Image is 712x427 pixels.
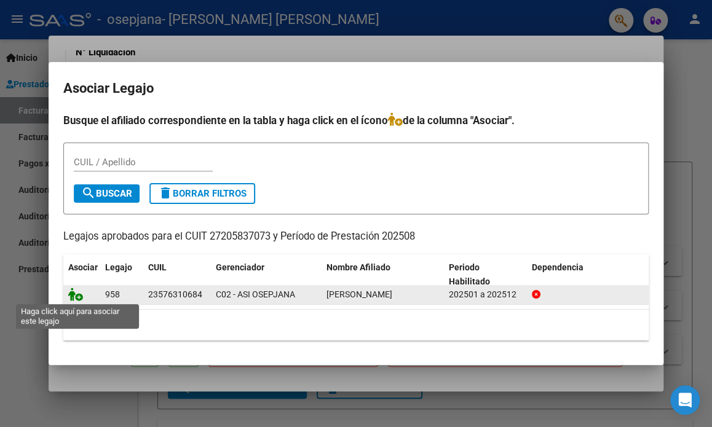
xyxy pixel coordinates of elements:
datatable-header-cell: Legajo [100,254,143,295]
div: Open Intercom Messenger [670,385,700,415]
span: Legajo [105,262,132,272]
div: 202501 a 202512 [449,288,522,302]
div: 1 registros [63,310,649,340]
h4: Busque el afiliado correspondiente en la tabla y haga click en el ícono de la columna "Asociar". [63,112,649,128]
span: Borrar Filtros [158,188,247,199]
span: Periodo Habilitado [449,262,490,286]
span: Nombre Afiliado [326,262,390,272]
button: Borrar Filtros [149,183,255,204]
div: 23576310684 [148,288,202,302]
datatable-header-cell: Asociar [63,254,100,295]
span: Asociar [68,262,98,272]
span: Buscar [81,188,132,199]
h2: Asociar Legajo [63,77,649,100]
span: Gerenciador [216,262,264,272]
p: Legajos aprobados para el CUIT 27205837073 y Período de Prestación 202508 [63,229,649,245]
span: QUIÑONES AMBAR AINHARA [326,289,392,299]
span: 958 [105,289,120,299]
mat-icon: delete [158,186,173,200]
span: CUIL [148,262,167,272]
datatable-header-cell: Dependencia [527,254,649,295]
span: Dependencia [532,262,583,272]
mat-icon: search [81,186,96,200]
datatable-header-cell: Gerenciador [211,254,322,295]
datatable-header-cell: CUIL [143,254,211,295]
datatable-header-cell: Periodo Habilitado [444,254,527,295]
span: C02 - ASI OSEPJANA [216,289,295,299]
datatable-header-cell: Nombre Afiliado [322,254,444,295]
button: Buscar [74,184,140,203]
